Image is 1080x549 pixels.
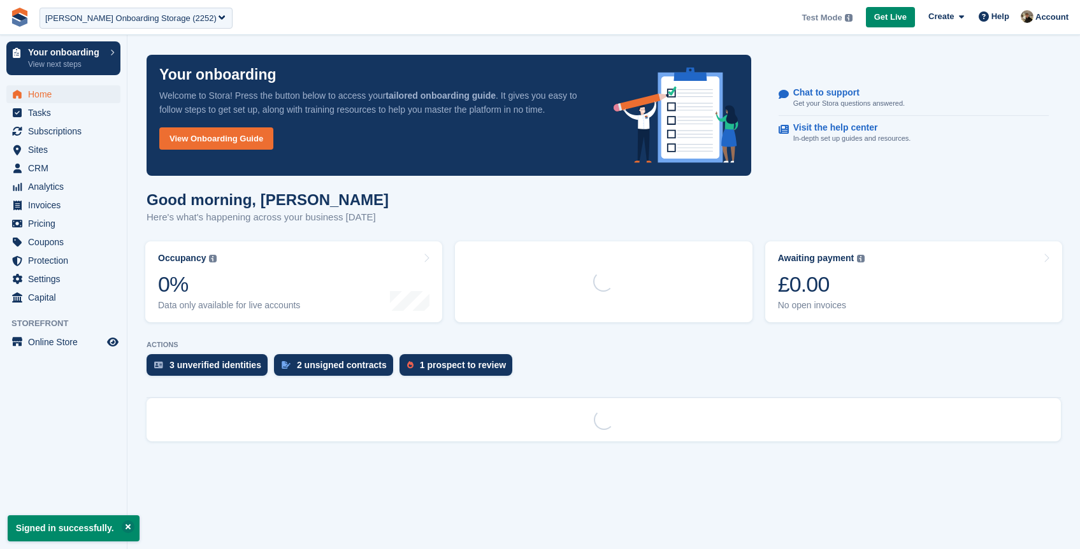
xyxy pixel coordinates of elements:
[6,289,120,306] a: menu
[45,12,217,25] div: [PERSON_NAME] Onboarding Storage (2252)
[6,196,120,214] a: menu
[158,253,206,264] div: Occupancy
[28,289,104,306] span: Capital
[28,196,104,214] span: Invoices
[28,59,104,70] p: View next steps
[866,7,915,28] a: Get Live
[991,10,1009,23] span: Help
[778,271,865,297] div: £0.00
[159,89,593,117] p: Welcome to Stora! Press the button below to access your . It gives you easy to follow steps to ge...
[282,361,291,369] img: contract_signature_icon-13c848040528278c33f63329250d36e43548de30e8caae1d1a13099fd9432cc5.svg
[1021,10,1033,23] img: Oliver Bruce
[802,11,842,24] span: Test Mode
[400,354,519,382] a: 1 prospect to review
[407,361,414,369] img: prospect-51fa495bee0391a8d652442698ab0144808aea92771e9ea1ae160a38d050c398.svg
[105,334,120,350] a: Preview store
[169,360,261,370] div: 3 unverified identities
[6,159,120,177] a: menu
[420,360,506,370] div: 1 prospect to review
[28,333,104,351] span: Online Store
[793,133,911,144] p: In-depth set up guides and resources.
[6,122,120,140] a: menu
[159,127,273,150] a: View Onboarding Guide
[147,354,274,382] a: 3 unverified identities
[154,361,163,369] img: verify_identity-adf6edd0f0f0b5bbfe63781bf79b02c33cf7c696d77639b501bdc392416b5a36.svg
[147,191,389,208] h1: Good morning, [PERSON_NAME]
[147,210,389,225] p: Here's what's happening across your business [DATE]
[793,98,905,109] p: Get your Stora questions answered.
[145,241,442,322] a: Occupancy 0% Data only available for live accounts
[158,300,300,311] div: Data only available for live accounts
[8,515,140,541] p: Signed in successfully.
[28,48,104,57] p: Your onboarding
[614,68,738,163] img: onboarding-info-6c161a55d2c0e0a8cae90662b2fe09162a5109e8cc188191df67fb4f79e88e88.svg
[28,215,104,232] span: Pricing
[28,85,104,103] span: Home
[6,178,120,196] a: menu
[274,354,400,382] a: 2 unsigned contracts
[147,341,1061,349] p: ACTIONS
[385,90,496,101] strong: tailored onboarding guide
[28,233,104,251] span: Coupons
[6,252,120,269] a: menu
[6,41,120,75] a: Your onboarding View next steps
[28,159,104,177] span: CRM
[793,87,895,98] p: Chat to support
[779,81,1049,116] a: Chat to support Get your Stora questions answered.
[28,141,104,159] span: Sites
[6,141,120,159] a: menu
[297,360,387,370] div: 2 unsigned contracts
[28,270,104,288] span: Settings
[845,14,853,22] img: icon-info-grey-7440780725fd019a000dd9b08b2336e03edf1995a4989e88bcd33f0948082b44.svg
[28,104,104,122] span: Tasks
[6,270,120,288] a: menu
[6,233,120,251] a: menu
[765,241,1062,322] a: Awaiting payment £0.00 No open invoices
[158,271,300,297] div: 0%
[928,10,954,23] span: Create
[778,300,865,311] div: No open invoices
[6,215,120,232] a: menu
[779,116,1049,150] a: Visit the help center In-depth set up guides and resources.
[28,122,104,140] span: Subscriptions
[6,85,120,103] a: menu
[793,122,901,133] p: Visit the help center
[28,178,104,196] span: Analytics
[10,8,29,27] img: stora-icon-8386f47178a22dfd0bd8f6a31ec36ba5ce8667c1dd55bd0f319d3a0aa187defe.svg
[28,252,104,269] span: Protection
[857,255,865,262] img: icon-info-grey-7440780725fd019a000dd9b08b2336e03edf1995a4989e88bcd33f0948082b44.svg
[209,255,217,262] img: icon-info-grey-7440780725fd019a000dd9b08b2336e03edf1995a4989e88bcd33f0948082b44.svg
[1035,11,1069,24] span: Account
[874,11,907,24] span: Get Live
[159,68,277,82] p: Your onboarding
[6,104,120,122] a: menu
[11,317,127,330] span: Storefront
[778,253,854,264] div: Awaiting payment
[6,333,120,351] a: menu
